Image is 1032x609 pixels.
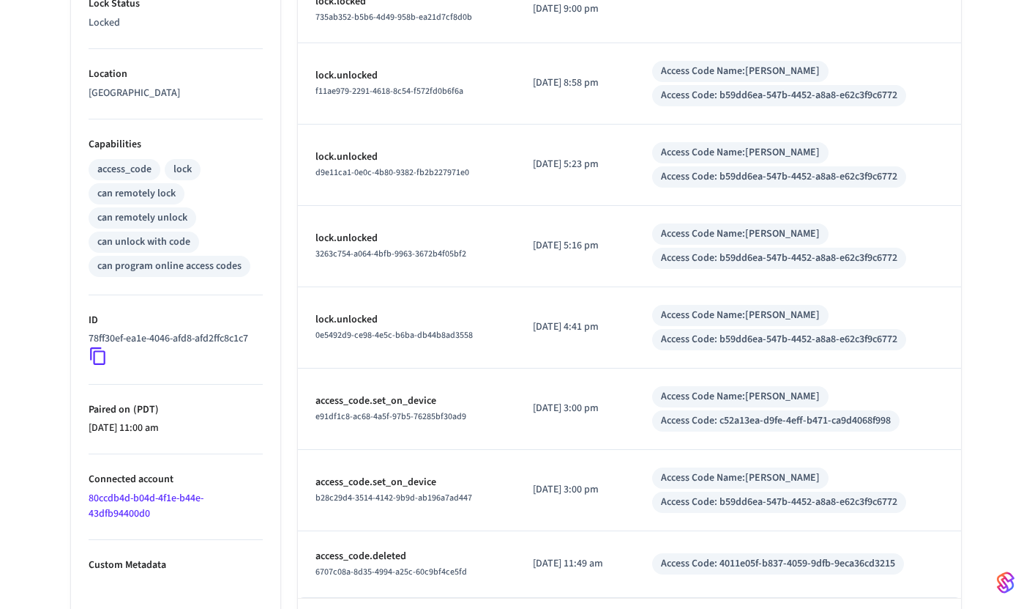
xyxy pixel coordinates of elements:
p: [DATE] 11:49 am [533,556,617,572]
div: access_code [97,162,152,177]
p: 78ff30ef-ea1e-4046-afd8-afd2ffc8c1c7 [89,331,248,347]
a: 80ccdb4d-b04d-4f1e-b44e-43dfb94400d0 [89,491,203,521]
span: 3263c754-a064-4bfb-9963-3672b4f05bf2 [315,248,466,260]
span: d9e11ca1-0e0c-4b80-9382-fb2b227971e0 [315,166,469,179]
div: Access Code: b59dd6ea-547b-4452-a8a8-e62c3f9c6772 [661,88,897,103]
div: Access Code: b59dd6ea-547b-4452-a8a8-e62c3f9c6772 [661,251,897,266]
p: [DATE] 4:41 pm [533,320,617,335]
p: [DATE] 8:58 pm [533,75,617,91]
p: [DATE] 3:00 pm [533,401,617,416]
div: can program online access codes [97,259,242,274]
div: Access Code Name: [PERSON_NAME] [661,64,820,79]
p: Connected account [89,472,263,487]
p: Capabilities [89,137,263,152]
p: lock.unlocked [315,150,498,165]
p: access_code.deleted [315,549,498,564]
div: Access Code Name: [PERSON_NAME] [661,470,820,486]
p: Locked [89,15,263,31]
p: Paired on [89,402,263,418]
p: access_code.set_on_device [315,475,498,490]
p: Location [89,67,263,82]
p: [DATE] 3:00 pm [533,482,617,498]
div: Access Code: 4011e05f-b837-4059-9dfb-9eca36cd3215 [661,556,895,572]
span: 0e5492d9-ce98-4e5c-b6ba-db44b8ad3558 [315,329,473,342]
span: e91df1c8-ac68-4a5f-97b5-76285bf30ad9 [315,410,466,423]
div: can unlock with code [97,235,190,250]
span: ( PDT ) [130,402,159,417]
p: access_code.set_on_device [315,394,498,409]
p: lock.unlocked [315,231,498,246]
p: [DATE] 5:23 pm [533,157,617,172]
div: can remotely lock [97,186,176,202]
span: f11ae979-2291-4618-8c54-f572fd0b6f6a [315,85,463,97]
div: Access Code: b59dd6ea-547b-4452-a8a8-e62c3f9c6772 [661,332,897,347]
p: [GEOGRAPHIC_DATA] [89,86,263,101]
p: [DATE] 9:00 pm [533,1,617,17]
span: b28c29d4-3514-4142-9b9d-ab196a7ad447 [315,492,472,504]
span: 735ab352-b5b6-4d49-958b-ea21d7cf8d0b [315,11,472,23]
p: lock.unlocked [315,68,498,84]
img: SeamLogoGradient.69752ec5.svg [997,571,1014,594]
span: 6707c08a-8d35-4994-a25c-60c9bf4ce5fd [315,566,467,578]
div: lock [173,162,192,177]
p: lock.unlocked [315,312,498,328]
div: Access Code Name: [PERSON_NAME] [661,226,820,242]
div: Access Code Name: [PERSON_NAME] [661,308,820,323]
p: [DATE] 5:16 pm [533,238,617,254]
p: Custom Metadata [89,558,263,573]
div: can remotely unlock [97,210,187,226]
div: Access Code Name: [PERSON_NAME] [661,145,820,160]
div: Access Code Name: [PERSON_NAME] [661,389,820,405]
div: Access Code: b59dd6ea-547b-4452-a8a8-e62c3f9c6772 [661,169,897,185]
p: [DATE] 11:00 am [89,421,263,436]
p: ID [89,313,263,328]
div: Access Code: b59dd6ea-547b-4452-a8a8-e62c3f9c6772 [661,495,897,510]
div: Access Code: c52a13ea-d9fe-4eff-b471-ca9d4068f998 [661,413,891,429]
